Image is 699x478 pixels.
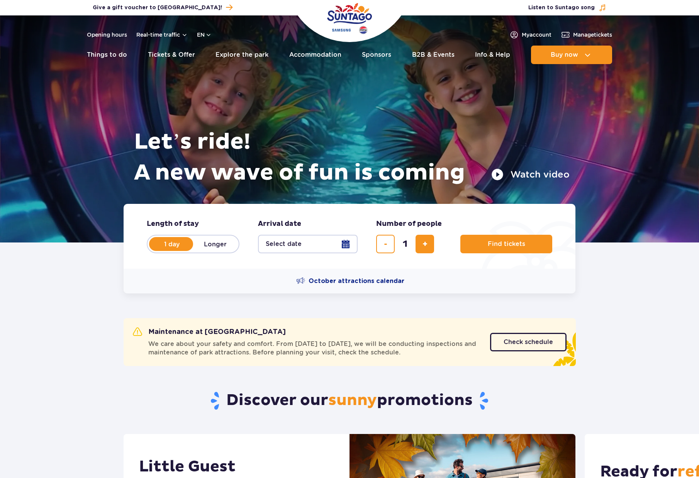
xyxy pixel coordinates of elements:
span: Number of people [376,219,442,229]
a: Tickets & Offer [148,46,195,64]
span: October attractions calendar [309,277,404,285]
a: Sponsors [362,46,391,64]
button: Real-time traffic [136,32,188,38]
a: B2B & Events [412,46,455,64]
h2: Maintenance at [GEOGRAPHIC_DATA] [133,327,286,337]
a: Opening hours [87,31,127,39]
a: Managetickets [561,30,612,39]
input: number of tickets [396,235,414,253]
span: sunny [328,391,377,410]
a: Myaccount [509,30,551,39]
form: Planning your visit to Park of Poland [124,204,575,269]
span: We care about your safety and comfort. From [DATE] to [DATE], we will be conducting inspections a... [148,340,481,357]
h1: Let’s ride! A new wave of fun is coming [134,127,570,188]
button: Watch video [491,168,570,181]
span: Length of stay [147,219,199,229]
a: Info & Help [475,46,510,64]
span: Manage tickets [573,31,612,39]
label: Longer [193,236,237,252]
span: Buy now [551,51,578,58]
a: Check schedule [490,333,567,351]
label: 1 day [150,236,194,252]
span: Listen to Suntago song [528,4,595,12]
span: Arrival date [258,219,301,229]
span: Check schedule [504,339,553,345]
button: add ticket [416,235,434,253]
span: My account [522,31,551,39]
a: Give a gift voucher to [GEOGRAPHIC_DATA]! [93,2,232,13]
a: October attractions calendar [296,276,404,286]
button: Find tickets [460,235,552,253]
button: remove ticket [376,235,395,253]
a: Accommodation [289,46,341,64]
a: Explore the park [215,46,268,64]
button: en [197,31,212,39]
a: Things to do [87,46,127,64]
span: Give a gift voucher to [GEOGRAPHIC_DATA]! [93,4,222,12]
button: Buy now [531,46,612,64]
button: Select date [258,235,358,253]
button: Listen to Suntago song [528,4,606,12]
span: Find tickets [488,241,525,247]
h2: Discover our promotions [124,391,576,411]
